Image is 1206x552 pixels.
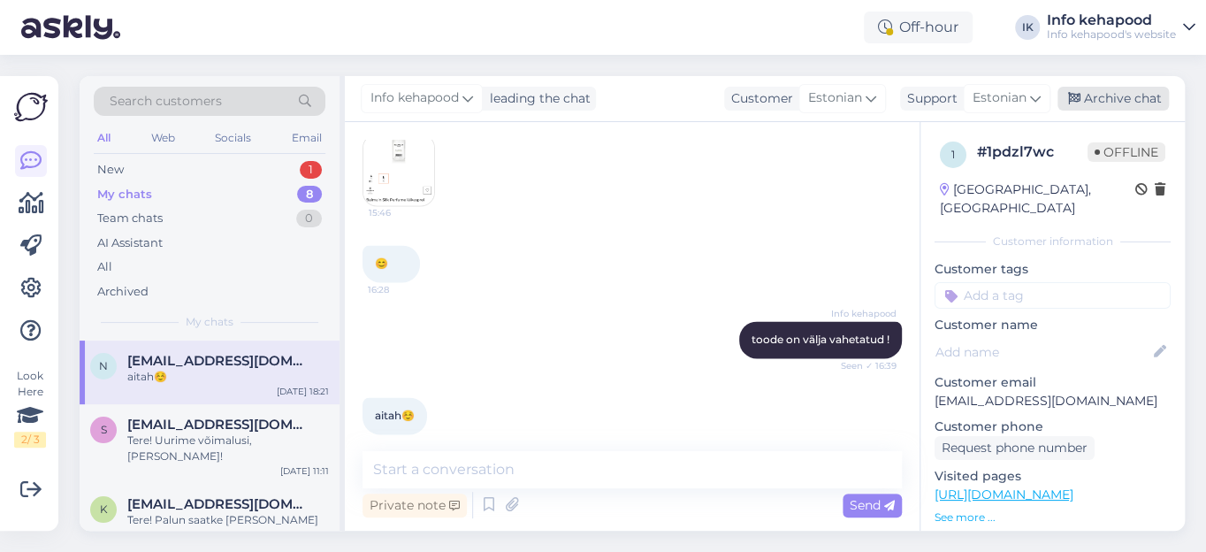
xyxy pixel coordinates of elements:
div: Support [900,89,958,108]
span: Seen ✓ 16:39 [830,359,897,372]
div: [DATE] 18:21 [277,385,329,398]
span: 😊 [375,257,388,270]
div: aitah☺️ [127,369,329,385]
div: Info kehapood's website [1047,27,1176,42]
div: Info kehapood [1047,13,1176,27]
div: Request phone number [935,436,1095,460]
div: 8 [297,186,322,203]
div: AI Assistant [97,234,163,252]
span: ksaarkopli@gmail.com [127,496,311,512]
div: New [97,161,124,179]
div: Customer [724,89,793,108]
span: 16:28 [368,283,434,296]
div: [DATE] 11:11 [280,464,329,478]
span: Info kehapood [370,88,459,108]
input: Add name [935,342,1150,362]
span: Offline [1088,142,1165,162]
span: nigolanette5@gmail.com [127,353,311,369]
div: Off-hour [864,11,973,43]
div: All [94,126,114,149]
input: Add a tag [935,282,1171,309]
a: [URL][DOMAIN_NAME] [935,487,1073,502]
div: Socials [211,126,255,149]
div: IK [1015,15,1040,40]
div: Tere! Palun saatke [PERSON_NAME] tellimuse number. [127,512,329,544]
span: n [99,359,108,372]
span: aitah☺️ [375,409,415,422]
div: Archive chat [1057,87,1169,111]
span: Estonian [808,88,862,108]
div: All [97,258,112,276]
img: Attachment [363,134,434,205]
span: My chats [186,314,233,330]
p: [EMAIL_ADDRESS][DOMAIN_NAME] [935,392,1171,410]
div: Private note [363,494,467,517]
div: My chats [97,186,152,203]
p: Customer tags [935,260,1171,279]
span: 15:46 [369,206,435,219]
span: 1 [951,148,955,161]
p: Customer email [935,373,1171,392]
div: Tere! Uurime võimalusi, [PERSON_NAME]! [127,433,329,464]
div: # 1pdzl7wc [977,142,1088,163]
div: Look Here [14,368,46,448]
div: Web [148,126,179,149]
span: Search customers [110,92,222,111]
div: Email [288,126,325,149]
span: sirlipolts@gmail.com [127,417,311,433]
div: Archived [97,283,149,301]
span: s [101,423,107,436]
span: Info kehapood [830,307,897,320]
p: Customer name [935,316,1171,334]
img: Askly Logo [14,90,48,124]
div: leading the chat [483,89,591,108]
div: Team chats [97,210,163,227]
span: Estonian [973,88,1027,108]
a: Info kehapoodInfo kehapood's website [1047,13,1195,42]
p: See more ... [935,510,1171,525]
div: 2 / 3 [14,432,46,448]
p: Customer phone [935,418,1171,436]
div: Customer information [935,234,1171,249]
div: 1 [300,161,322,179]
span: toode on välja vahetatud ! [752,333,889,346]
p: Visited pages [935,467,1171,486]
span: k [100,502,108,516]
div: [GEOGRAPHIC_DATA], [GEOGRAPHIC_DATA] [940,180,1135,218]
span: Send [850,497,895,513]
div: 0 [296,210,322,227]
